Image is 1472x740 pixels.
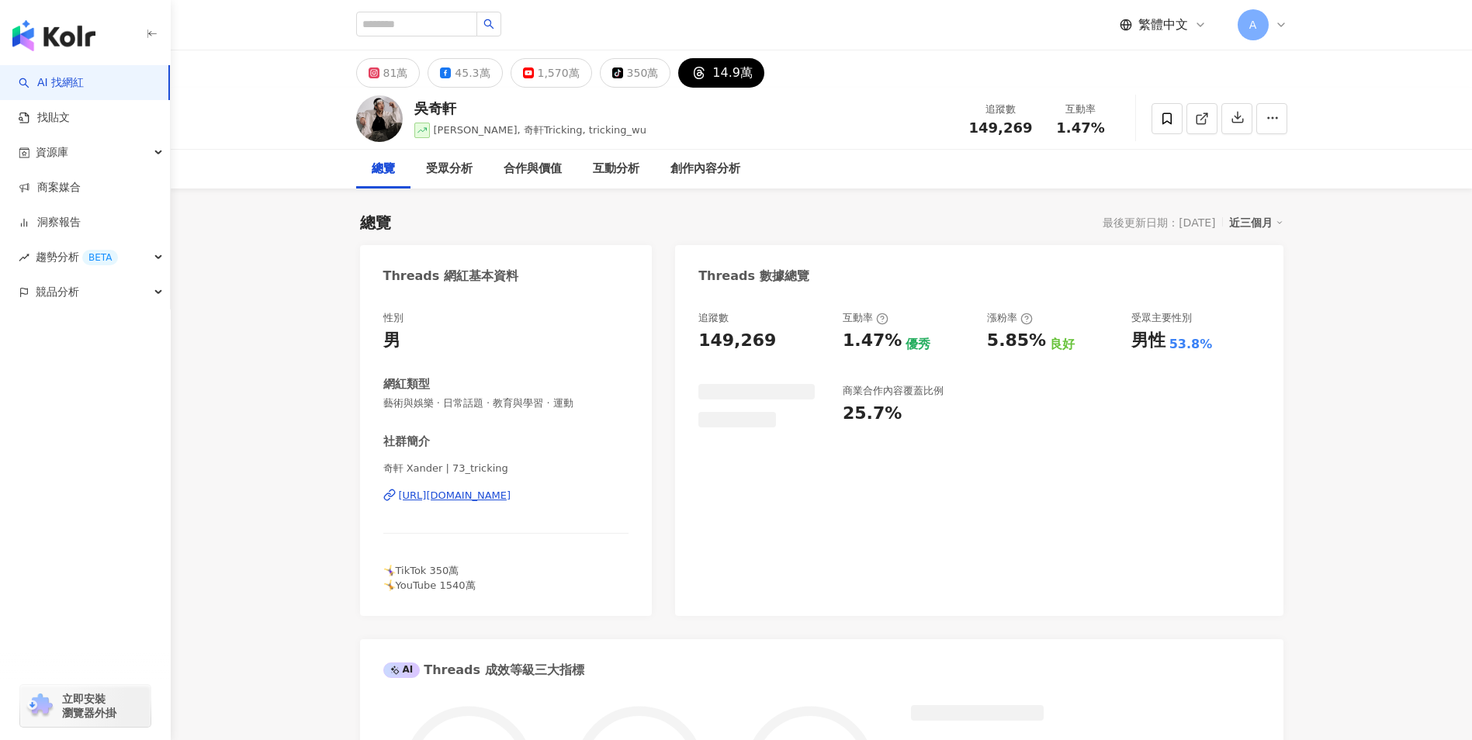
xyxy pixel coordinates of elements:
[19,75,84,91] a: searchAI 找網紅
[434,124,647,136] span: [PERSON_NAME], 奇軒Tricking, tricking_wu
[1051,102,1110,117] div: 互動率
[1131,329,1165,353] div: 男性
[843,329,902,353] div: 1.47%
[483,19,494,29] span: search
[383,662,584,679] div: Threads 成效等級三大指標
[383,662,421,678] div: AI
[414,99,647,118] div: 吳奇軒
[426,160,473,178] div: 受眾分析
[428,58,502,88] button: 45.3萬
[698,268,809,285] div: Threads 數據總覽
[383,62,408,84] div: 81萬
[1138,16,1188,33] span: 繁體中文
[19,180,81,195] a: 商案媒合
[455,62,490,84] div: 45.3萬
[698,311,729,325] div: 追蹤數
[511,58,592,88] button: 1,570萬
[25,693,55,718] img: chrome extension
[600,58,671,88] button: 350萬
[383,565,476,590] span: 🤸‍♀️TikTok 350萬 🤸YouTube 1540萬
[20,685,151,727] a: chrome extension立即安裝 瀏覽器外掛
[843,402,902,426] div: 25.7%
[1103,216,1215,229] div: 最後更新日期：[DATE]
[383,462,629,475] span: 奇軒 Xander | 73_tricking
[383,396,629,410] span: 藝術與娛樂 · 日常話題 · 教育與學習 · 運動
[372,160,395,178] div: 總覽
[698,329,776,353] div: 149,269
[538,62,580,84] div: 1,570萬
[12,20,95,51] img: logo
[19,215,81,230] a: 洞察報告
[383,489,629,503] a: [URL][DOMAIN_NAME]
[1249,16,1257,33] span: A
[627,62,659,84] div: 350萬
[19,252,29,263] span: rise
[678,58,764,88] button: 14.9萬
[36,135,68,170] span: 資源庫
[712,62,753,84] div: 14.9萬
[1169,336,1213,353] div: 53.8%
[987,329,1046,353] div: 5.85%
[1050,336,1075,353] div: 良好
[356,95,403,142] img: KOL Avatar
[1056,120,1104,136] span: 1.47%
[360,212,391,233] div: 總覽
[987,311,1033,325] div: 漲粉率
[36,275,79,309] span: 競品分析
[383,434,430,450] div: 社群簡介
[82,250,118,265] div: BETA
[383,311,404,325] div: 性別
[843,311,888,325] div: 互動率
[1131,311,1192,325] div: 受眾主要性別
[1229,213,1283,233] div: 近三個月
[383,376,430,392] div: 網紅類型
[906,336,930,353] div: 優秀
[36,240,118,275] span: 趨勢分析
[969,119,1033,136] span: 149,269
[399,489,511,503] div: [URL][DOMAIN_NAME]
[593,160,639,178] div: 互動分析
[19,110,70,126] a: 找貼文
[383,268,518,285] div: Threads 網紅基本資料
[356,58,421,88] button: 81萬
[670,160,740,178] div: 創作內容分析
[62,692,116,720] span: 立即安裝 瀏覽器外掛
[969,102,1033,117] div: 追蹤數
[504,160,562,178] div: 合作與價值
[843,384,944,398] div: 商業合作內容覆蓋比例
[383,329,400,353] div: 男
